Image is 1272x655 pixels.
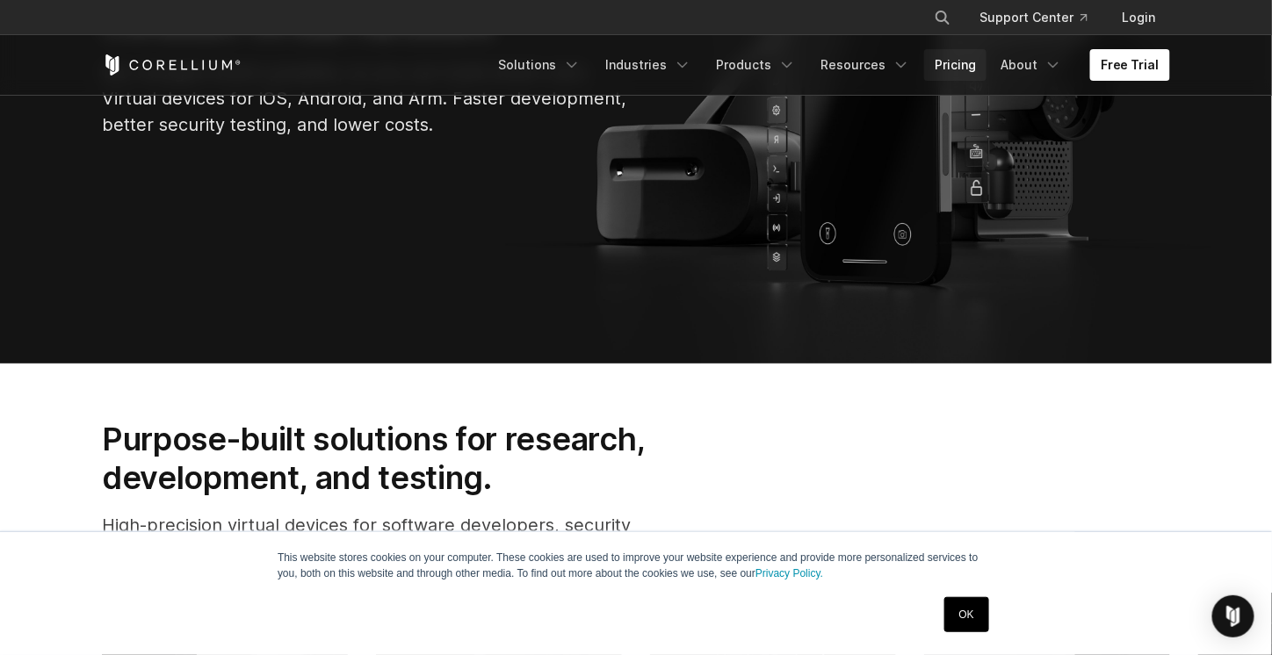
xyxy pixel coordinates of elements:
p: High-precision virtual devices for software developers, security researchers, and pentesting teams. [102,512,701,565]
h2: Purpose-built solutions for research, development, and testing. [102,420,701,498]
div: Navigation Menu [488,49,1170,81]
a: Products [705,49,806,81]
a: Free Trial [1090,49,1170,81]
div: Navigation Menu [913,2,1170,33]
a: Support Center [965,2,1102,33]
div: Open Intercom Messenger [1212,595,1254,637]
a: Solutions [488,49,591,81]
a: Privacy Policy. [755,567,823,579]
a: Industries [595,49,702,81]
a: Pricing [924,49,987,81]
a: Resources [810,49,921,81]
a: OK [944,597,989,632]
a: Corellium Home [102,54,242,76]
p: We changed what's possible, so you can build what's next. Virtual devices for iOS, Android, and A... [102,59,629,138]
a: Login [1109,2,1170,33]
p: This website stores cookies on your computer. These cookies are used to improve your website expe... [278,550,994,581]
button: Search [927,2,958,33]
a: About [990,49,1073,81]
